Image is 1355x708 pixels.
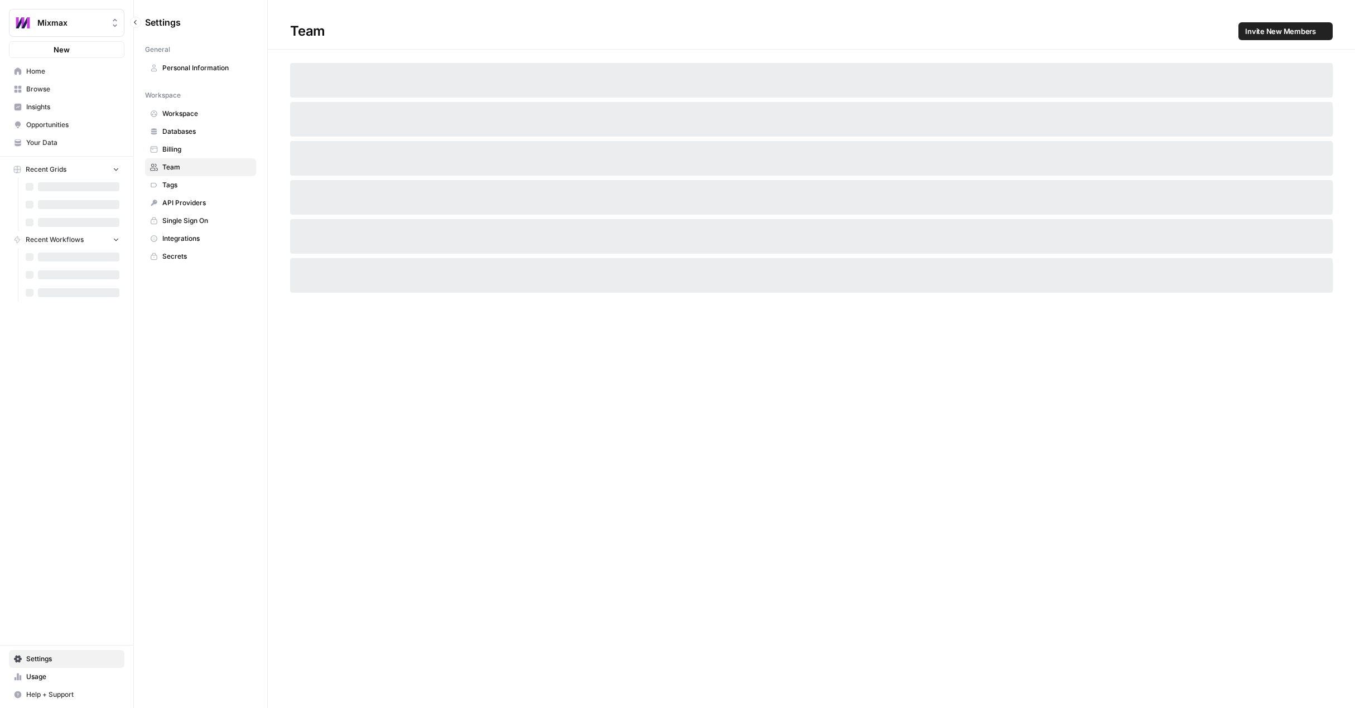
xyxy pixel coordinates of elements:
a: Single Sign On [145,212,256,230]
span: Settings [26,654,119,664]
a: Home [9,62,124,80]
button: Recent Workflows [9,231,124,248]
span: Databases [162,127,251,137]
a: Team [145,158,256,176]
a: Insights [9,98,124,116]
button: Recent Grids [9,161,124,178]
span: Secrets [162,251,251,261]
span: Tags [162,180,251,190]
a: Settings [9,650,124,668]
a: Secrets [145,248,256,265]
span: Recent Grids [26,164,66,174]
span: Billing [162,144,251,154]
button: Help + Support [9,686,124,704]
span: Workspace [145,90,181,100]
span: Mixmax [37,17,105,28]
a: Browse [9,80,124,98]
a: API Providers [145,194,256,212]
a: Personal Information [145,59,256,77]
a: Opportunities [9,116,124,134]
span: Recent Workflows [26,235,84,245]
button: Workspace: Mixmax [9,9,124,37]
span: Help + Support [26,690,119,700]
span: Team [162,162,251,172]
a: Your Data [9,134,124,152]
span: Browse [26,84,119,94]
span: Integrations [162,234,251,244]
span: General [145,45,170,55]
a: Billing [145,140,256,158]
span: New [54,44,70,55]
div: Team [268,22,1355,40]
a: Workspace [145,105,256,123]
span: Home [26,66,119,76]
a: Tags [145,176,256,194]
a: Databases [145,123,256,140]
a: Integrations [145,230,256,248]
span: Workspace [162,109,251,119]
span: API Providers [162,198,251,208]
img: Mixmax Logo [13,13,33,33]
span: Settings [145,16,181,29]
span: Usage [26,672,119,682]
span: Opportunities [26,120,119,130]
a: Usage [9,668,124,686]
span: Personal Information [162,63,251,73]
button: New [9,41,124,58]
span: Invite New Members [1245,26,1316,37]
span: Insights [26,102,119,112]
span: Your Data [26,138,119,148]
span: Single Sign On [162,216,251,226]
button: Invite New Members [1238,22,1333,40]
